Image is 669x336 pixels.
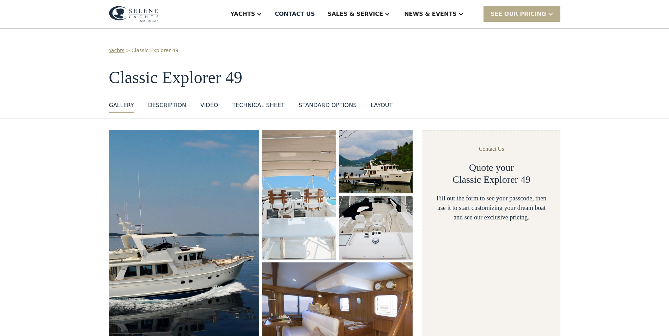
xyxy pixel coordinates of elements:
div: GALLERY [109,101,134,110]
h1: Classic Explorer 49 [109,68,560,87]
a: open lightbox [339,196,413,260]
a: open lightbox [339,130,413,193]
div: Fill out the form to see your passcode, then use it to start customizing your dream boat and see ... [434,194,548,222]
div: SEE Our Pricing [483,6,560,21]
a: layout [371,101,393,113]
a: standard options [299,101,357,113]
div: SEE Our Pricing [491,10,546,18]
div: Yachts [230,10,255,18]
a: Yachts [109,47,125,54]
h2: Classic Explorer 49 [452,174,530,186]
div: Contact Us [479,145,504,153]
img: 50 foot motor yacht [339,130,413,193]
a: Classic Explorer 49 [132,47,178,54]
a: Technical sheet [232,101,285,113]
h2: Quote your [469,162,514,174]
a: VIDEO [200,101,218,113]
a: GALLERY [109,101,134,113]
a: open lightbox [262,130,336,260]
div: Contact US [275,10,315,18]
div: News & EVENTS [404,10,457,18]
div: Technical sheet [232,101,285,110]
div: layout [371,101,393,110]
img: logo [109,6,159,22]
a: DESCRIPTION [148,101,186,113]
div: standard options [299,101,357,110]
div: DESCRIPTION [148,101,186,110]
img: 50 foot motor yacht [339,196,413,260]
div: VIDEO [200,101,218,110]
div: Sales & Service [328,10,383,18]
div: > [126,47,130,54]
